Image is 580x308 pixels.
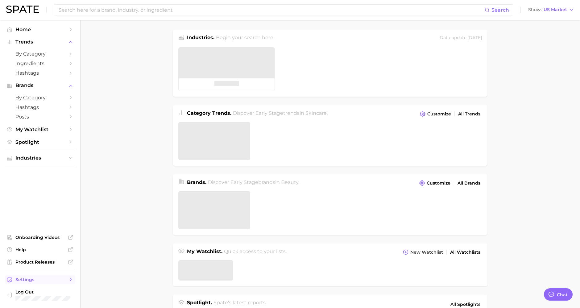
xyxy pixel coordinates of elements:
img: SPATE [6,6,39,13]
a: Ingredients [5,59,75,68]
h2: Begin your search here. [216,34,275,42]
span: Product Releases [15,259,65,265]
button: Brands [5,81,75,90]
span: New Watchlist [410,250,443,255]
span: by Category [15,51,65,57]
a: Onboarding Videos [5,233,75,242]
a: Posts [5,112,75,122]
span: All Brands [458,181,480,186]
span: Hashtags [15,70,65,76]
span: Home [15,27,65,32]
span: by Category [15,95,65,101]
span: Discover Early Stage trends in . [233,110,328,116]
a: All Trends [457,110,482,118]
span: Trends [15,39,65,45]
span: Search [491,7,509,13]
a: by Category [5,93,75,102]
h2: Quick access to your lists. [224,248,287,256]
span: Onboarding Videos [15,235,65,240]
a: My Watchlist [5,125,75,134]
div: Data update: [DATE] [440,34,482,42]
span: Hashtags [15,104,65,110]
span: Posts [15,114,65,120]
span: Help [15,247,65,252]
span: Customize [427,111,451,117]
a: Help [5,245,75,254]
a: Home [5,25,75,34]
span: Brands . [187,179,206,185]
span: My Watchlist [15,127,65,132]
span: Discover Early Stage brands in . [208,179,300,185]
a: Hashtags [5,102,75,112]
a: Hashtags [5,68,75,78]
a: Settings [5,275,75,284]
button: Customize [418,179,452,187]
button: New Watchlist [401,248,445,256]
span: Settings [15,277,65,282]
span: All Spotlights [450,301,480,308]
button: Industries [5,153,75,163]
span: Log Out [15,289,70,295]
span: Show [528,8,542,11]
span: Ingredients [15,60,65,66]
span: Category Trends . [187,110,231,116]
a: by Category [5,49,75,59]
span: Spotlight [15,139,65,145]
span: All Watchlists [450,250,480,255]
a: Product Releases [5,257,75,267]
span: beauty [281,179,299,185]
span: skincare [306,110,327,116]
a: Spotlight [5,137,75,147]
a: All Brands [456,179,482,187]
h1: My Watchlist. [187,248,222,256]
button: Trends [5,37,75,47]
span: Brands [15,83,65,88]
a: Log out. Currently logged in with e-mail ykkim110@cosrx.co.kr. [5,287,75,303]
button: Customize [418,110,453,118]
button: ShowUS Market [527,6,575,14]
span: US Market [544,8,567,11]
h1: Industries. [187,34,214,42]
span: All Trends [458,111,480,117]
a: All Watchlists [449,248,482,256]
span: Industries [15,155,65,161]
input: Search here for a brand, industry, or ingredient [58,5,485,15]
span: Customize [427,181,450,186]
